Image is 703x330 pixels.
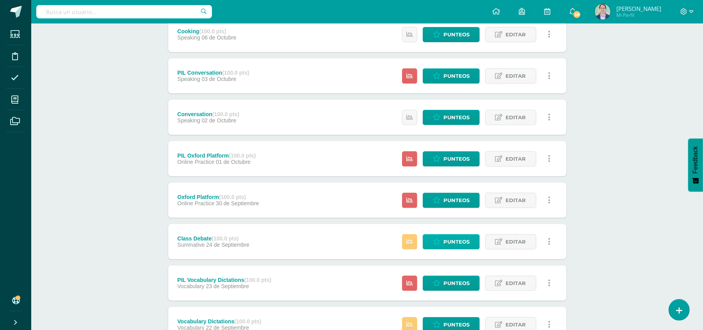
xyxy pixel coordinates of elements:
[423,234,480,249] a: Punteos
[229,152,256,159] strong: (100.0 pts)
[202,117,237,124] span: 02 de Octubre
[206,283,249,289] span: 23 de Septiembre
[202,76,237,82] span: 03 de Octubre
[423,151,480,167] a: Punteos
[177,70,249,76] div: PIL Conversation
[423,276,480,291] a: Punteos
[177,28,236,34] div: Cooking
[202,34,237,41] span: 06 de Octubre
[506,276,526,291] span: Editar
[443,276,470,291] span: Punteos
[692,146,699,174] span: Feedback
[212,111,239,117] strong: (100.0 pts)
[212,235,238,242] strong: (100.0 pts)
[506,27,526,42] span: Editar
[506,152,526,166] span: Editar
[177,242,205,248] span: Summative
[219,194,246,200] strong: (100.0 pts)
[216,200,259,206] span: 30 de Septiembre
[177,318,261,325] div: Vocabulary Dictations
[36,5,212,18] input: Busca un usuario...
[595,4,610,20] img: 6984bd19de0f34bc91d734abb952efb6.png
[443,27,470,42] span: Punteos
[177,159,214,165] span: Online Practice
[443,152,470,166] span: Punteos
[423,27,480,42] a: Punteos
[177,34,200,41] span: Speaking
[616,12,661,18] span: Mi Perfil
[443,193,470,208] span: Punteos
[177,283,204,289] span: Vocabulary
[244,277,271,283] strong: (100.0 pts)
[506,235,526,249] span: Editar
[443,110,470,125] span: Punteos
[177,194,259,200] div: Oxford Platform
[177,277,271,283] div: PIL Vocabulary Dictations
[423,110,480,125] a: Punteos
[222,70,249,76] strong: (100.0 pts)
[216,159,251,165] span: 01 de Octubre
[573,10,581,19] span: 58
[506,110,526,125] span: Editar
[177,76,200,82] span: Speaking
[443,69,470,83] span: Punteos
[199,28,226,34] strong: (100.0 pts)
[423,193,480,208] a: Punteos
[506,69,526,83] span: Editar
[234,318,261,325] strong: (100.0 pts)
[206,242,249,248] span: 24 de Septiembre
[506,193,526,208] span: Editar
[177,200,214,206] span: Online Practice
[616,5,661,13] span: [PERSON_NAME]
[423,68,480,84] a: Punteos
[177,117,200,124] span: Speaking
[177,111,239,117] div: Conversation
[177,152,256,159] div: PIL Oxford Platform
[688,138,703,192] button: Feedback - Mostrar encuesta
[177,235,249,242] div: Class Debate
[443,235,470,249] span: Punteos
